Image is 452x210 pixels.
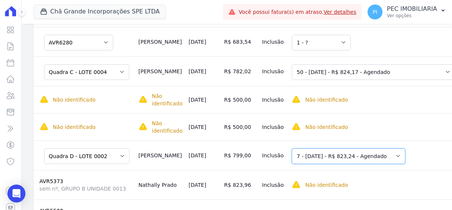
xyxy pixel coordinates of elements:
[259,113,289,140] td: Inclusão
[305,96,348,104] p: Não identificado
[387,5,437,13] p: PEC IMOBILIARIA
[221,140,259,170] td: R$ 799,00
[186,86,221,113] td: [DATE]
[221,56,259,86] td: R$ 782,02
[221,113,259,140] td: R$ 500,00
[152,120,183,135] p: Não identificado
[221,27,259,56] td: R$ 683,54
[259,56,289,86] td: Inclusão
[136,56,186,86] td: [PERSON_NAME]
[221,170,259,200] td: R$ 823,96
[40,178,64,184] a: AVR5373
[259,170,289,200] td: Inclusão
[221,86,259,113] td: R$ 500,00
[152,92,183,107] p: Não identificado
[305,123,348,131] p: Não identificado
[373,9,378,15] span: PI
[186,56,221,86] td: [DATE]
[53,123,96,131] p: Não identificado
[136,170,186,200] td: Nathally Prado
[186,170,221,200] td: [DATE]
[136,27,186,56] td: [PERSON_NAME]
[259,86,289,113] td: Inclusão
[7,185,25,203] div: Open Intercom Messenger
[239,8,356,16] span: Você possui fatura(s) em atraso.
[186,113,221,140] td: [DATE]
[186,140,221,170] td: [DATE]
[186,27,221,56] td: [DATE]
[362,1,452,22] button: PI PEC IMOBILIARIA Ver opções
[387,13,437,19] p: Ver opções
[136,140,186,170] td: [PERSON_NAME]
[40,185,133,192] span: sem nº, GRUPO B UNIDADE 0013
[259,27,289,56] td: Inclusão
[53,96,96,104] p: Não identificado
[259,140,289,170] td: Inclusão
[34,4,166,19] button: Chã Grande Incorporações SPE LTDA
[323,9,356,15] a: Ver detalhes
[305,181,348,189] p: Não identificado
